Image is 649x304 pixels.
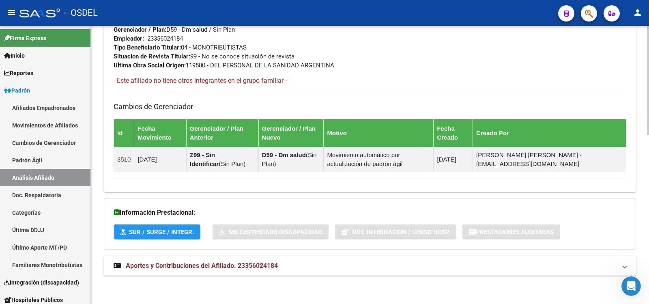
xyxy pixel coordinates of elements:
[324,147,434,172] td: Movimiento automático por actualización de padrón ágil
[473,119,626,147] th: Creado Por
[114,119,134,147] th: Id
[114,207,626,218] h3: Información Prestacional:
[462,224,560,239] button: Prestaciones Auditadas
[104,256,636,276] mat-expansion-panel-header: Aportes y Contribuciones del Afiliado: 23356024184
[147,34,183,43] div: 23356024184
[114,62,186,69] strong: Ultima Obra Social Origen:
[114,76,626,85] h4: --Este afiliado no tiene otros integrantes en el grupo familiar--
[114,53,294,60] span: 99 - No se conoce situación de revista
[228,229,322,236] span: Sin Certificado Discapacidad
[114,62,334,69] span: 119500 - DEL PERSONAL DE LA SANIDAD ARGENTINA
[213,224,329,239] button: Sin Certificado Discapacidad
[134,119,186,147] th: Fecha Movimiento
[114,101,626,112] h3: Cambios de Gerenciador
[64,4,98,22] span: - OSDEL
[114,26,166,33] strong: Gerenciador / Plan:
[4,34,46,43] span: Firma Express
[6,8,16,17] mat-icon: menu
[186,119,258,147] th: Gerenciador / Plan Anterior
[476,229,554,236] span: Prestaciones Auditadas
[134,147,186,172] td: [DATE]
[114,44,247,51] span: 04 - MONOTRIBUTISTAS
[352,229,450,236] span: Not. Internacion / Censo Hosp.
[434,119,473,147] th: Fecha Creado
[190,151,219,167] strong: Z99 - Sin Identificar
[262,151,317,167] span: Sin Plan
[473,147,626,172] td: [PERSON_NAME] [PERSON_NAME] - [EMAIL_ADDRESS][DOMAIN_NAME]
[258,147,324,172] td: ( )
[126,262,278,270] span: Aportes y Contribuciones del Afiliado: 23356024184
[114,224,200,239] button: SUR / SURGE / INTEGR.
[324,119,434,147] th: Motivo
[114,53,190,60] strong: Situacion de Revista Titular:
[335,224,456,239] button: Not. Internacion / Censo Hosp.
[633,8,643,17] mat-icon: person
[114,26,235,33] span: D59 - Dm salud / Sin Plan
[129,229,194,236] span: SUR / SURGE / INTEGR.
[434,147,473,172] td: [DATE]
[4,86,30,95] span: Padrón
[262,151,306,158] strong: D59 - Dm salud
[186,147,258,172] td: ( )
[114,35,144,42] strong: Empleador:
[4,51,25,60] span: Inicio
[4,69,33,78] span: Reportes
[114,147,134,172] td: 3510
[221,160,243,167] span: Sin Plan
[114,44,181,51] strong: Tipo Beneficiario Titular:
[4,278,79,287] span: Integración (discapacidad)
[258,119,324,147] th: Gerenciador / Plan Nuevo
[621,276,641,296] iframe: Intercom live chat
